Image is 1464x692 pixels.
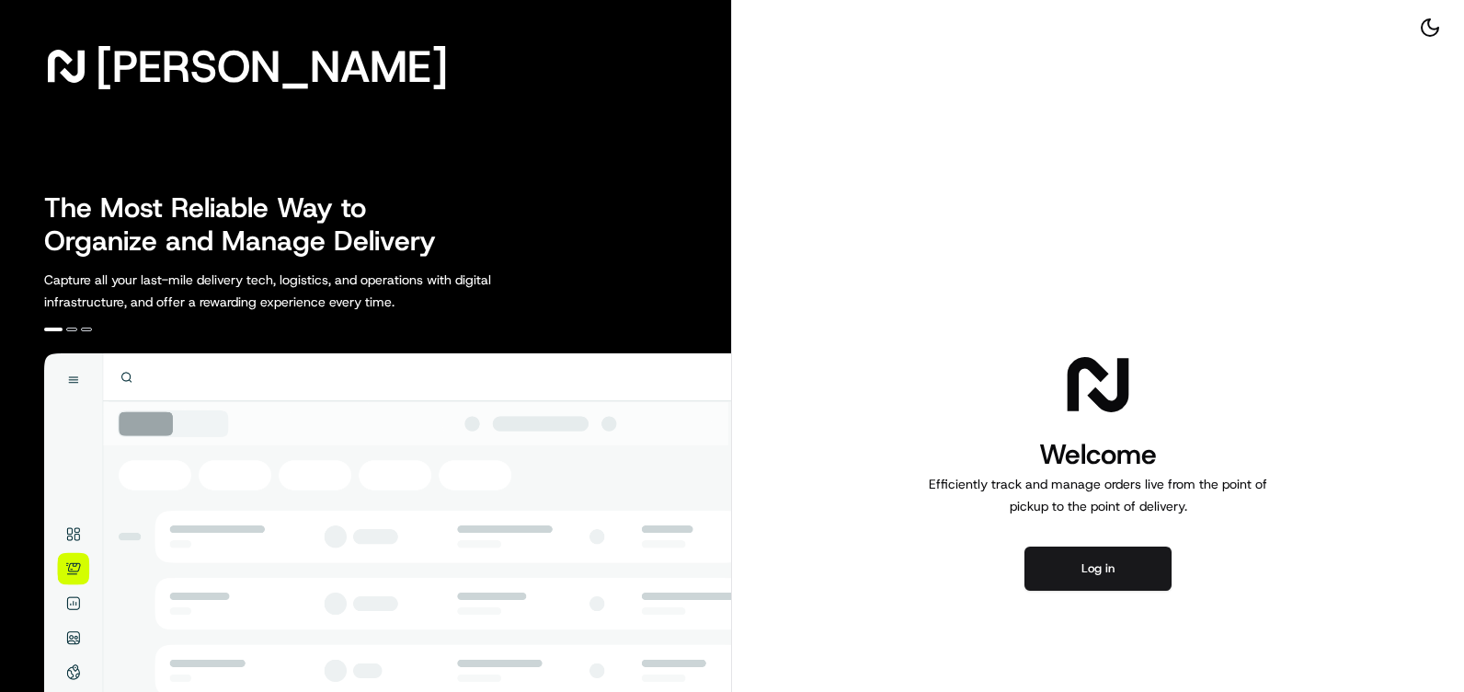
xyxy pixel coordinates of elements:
p: Capture all your last-mile delivery tech, logistics, and operations with digital infrastructure, ... [44,269,574,313]
span: [PERSON_NAME] [96,48,448,85]
h2: The Most Reliable Way to Organize and Manage Delivery [44,191,456,258]
button: Log in [1024,547,1172,591]
p: Efficiently track and manage orders live from the point of pickup to the point of delivery. [921,473,1275,517]
h1: Welcome [921,436,1275,473]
